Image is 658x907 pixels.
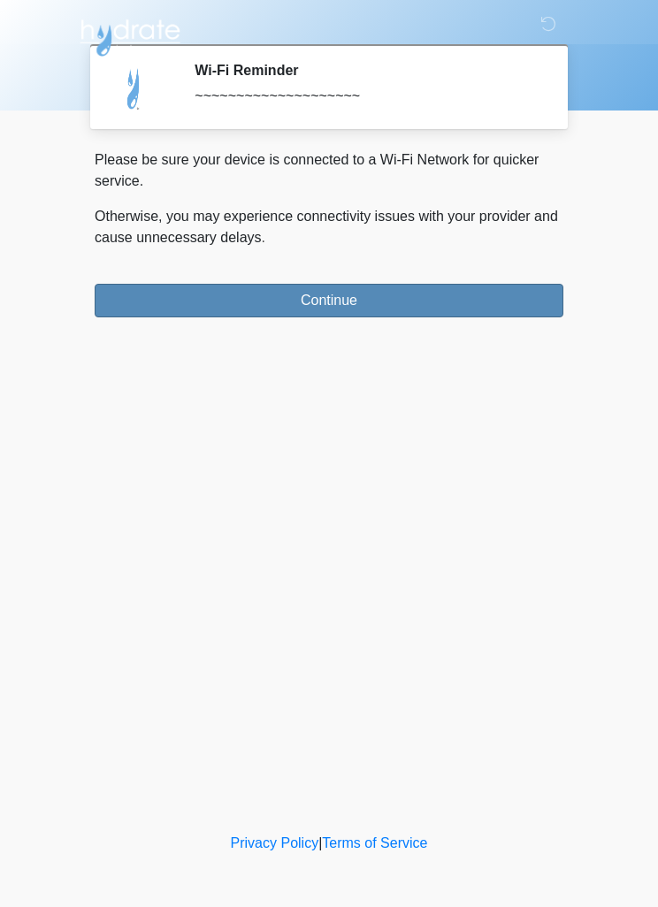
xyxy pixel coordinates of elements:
[95,206,563,248] p: Otherwise, you may experience connectivity issues with your provider and cause unnecessary delays
[77,13,183,57] img: Hydrate IV Bar - Scottsdale Logo
[231,835,319,850] a: Privacy Policy
[262,230,265,245] span: .
[322,835,427,850] a: Terms of Service
[108,62,161,115] img: Agent Avatar
[95,149,563,192] p: Please be sure your device is connected to a Wi-Fi Network for quicker service.
[95,284,563,317] button: Continue
[318,835,322,850] a: |
[195,86,537,107] div: ~~~~~~~~~~~~~~~~~~~~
